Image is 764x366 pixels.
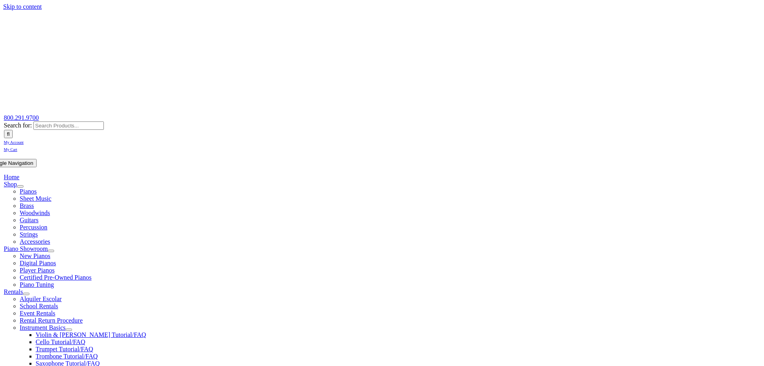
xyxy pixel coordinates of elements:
a: Alquiler Escolar [20,296,62,302]
a: New Pianos [20,252,51,259]
button: Open submenu of Piano Showroom [48,250,54,252]
a: Woodwinds [20,209,50,216]
a: Brass [20,202,34,209]
a: Event Rentals [20,310,55,317]
a: Trombone Tutorial/FAQ [36,353,98,360]
a: 800.291.9700 [4,114,39,121]
button: Open submenu of Shop [17,185,23,188]
a: My Account [4,138,24,145]
button: Open submenu of Instrument Basics [66,329,72,331]
a: Percussion [20,224,47,231]
span: My Cart [4,147,18,152]
button: Open submenu of Rentals [23,293,29,295]
a: Guitars [20,217,39,223]
input: Search [4,130,13,138]
a: Pianos [20,188,37,195]
a: Shop [4,181,17,188]
a: Piano Showroom [4,245,48,252]
span: Search for: [4,122,32,129]
a: Digital Pianos [20,260,56,266]
a: Instrument Basics [20,324,66,331]
a: My Cart [4,145,18,152]
a: School Rentals [20,303,58,309]
a: Rental Return Procedure [20,317,83,324]
a: Accessories [20,238,50,245]
a: Rentals [4,288,23,295]
a: Strings [20,231,38,238]
a: Piano Tuning [20,281,54,288]
a: Violin & [PERSON_NAME] Tutorial/FAQ [36,331,146,338]
a: Sheet Music [20,195,52,202]
a: Certified Pre-Owned Pianos [20,274,92,281]
span: My Account [4,140,24,145]
a: Home [4,174,19,180]
input: Search Products... [33,121,104,130]
a: Skip to content [3,3,42,10]
a: Cello Tutorial/FAQ [36,339,86,345]
a: Player Pianos [20,267,55,274]
a: Trumpet Tutorial/FAQ [36,346,93,352]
